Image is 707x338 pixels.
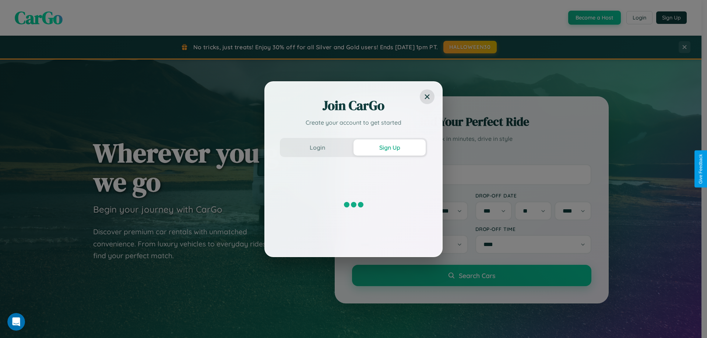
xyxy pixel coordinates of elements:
h2: Join CarGo [280,97,427,114]
button: Sign Up [353,139,426,156]
p: Create your account to get started [280,118,427,127]
div: Give Feedback [698,154,703,184]
iframe: Intercom live chat [7,313,25,331]
button: Login [281,139,353,156]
